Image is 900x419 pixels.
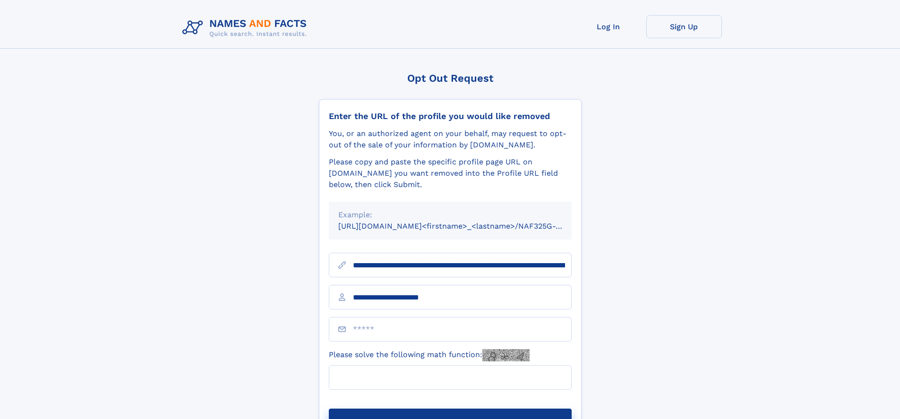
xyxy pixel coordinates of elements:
[338,209,562,221] div: Example:
[646,15,722,38] a: Sign Up
[329,128,572,151] div: You, or an authorized agent on your behalf, may request to opt-out of the sale of your informatio...
[338,222,590,231] small: [URL][DOMAIN_NAME]<firstname>_<lastname>/NAF325G-xxxxxxxx
[319,72,582,84] div: Opt Out Request
[329,156,572,190] div: Please copy and paste the specific profile page URL on [DOMAIN_NAME] you want removed into the Pr...
[329,111,572,121] div: Enter the URL of the profile you would like removed
[329,349,530,361] label: Please solve the following math function:
[179,15,315,41] img: Logo Names and Facts
[571,15,646,38] a: Log In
